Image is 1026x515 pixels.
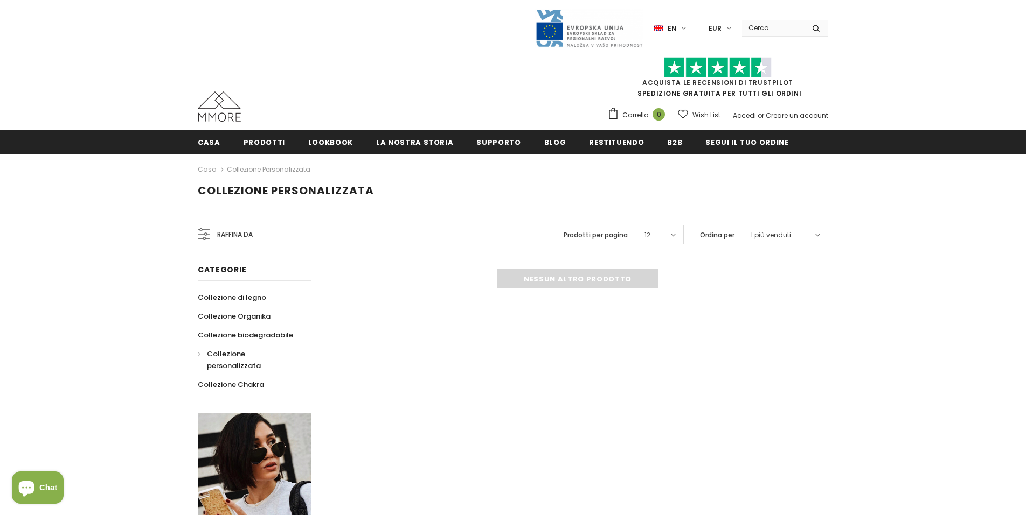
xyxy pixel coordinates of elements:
span: Collezione personalizzata [198,183,374,198]
span: Raffina da [217,229,253,241]
img: Javni Razpis [535,9,643,48]
a: Segui il tuo ordine [705,130,788,154]
a: Carrello 0 [607,107,670,123]
a: Collezione biodegradabile [198,326,293,344]
input: Search Site [742,20,804,36]
a: supporto [476,130,521,154]
span: La nostra storia [376,137,453,147]
span: or [758,111,764,120]
span: supporto [476,137,521,147]
img: i-lang-1.png [654,24,663,33]
a: B2B [667,130,682,154]
a: Collezione di legno [198,288,266,307]
span: Collezione di legno [198,292,266,302]
span: Collezione biodegradabile [198,330,293,340]
span: Categorie [198,264,246,275]
a: Collezione personalizzata [227,165,310,174]
a: Casa [198,163,217,176]
label: Ordina per [700,230,734,241]
a: Collezione personalizzata [198,344,299,375]
a: Accedi [733,111,756,120]
span: Restituendo [589,137,644,147]
a: Collezione Organika [198,307,271,326]
a: Blog [544,130,566,154]
span: Prodotti [244,137,285,147]
span: 0 [653,108,665,121]
label: Prodotti per pagina [564,230,628,241]
span: Wish List [692,110,720,121]
a: Wish List [678,105,720,124]
span: Collezione personalizzata [207,349,261,371]
span: B2B [667,137,682,147]
span: 12 [644,230,650,241]
a: Casa [198,130,220,154]
span: en [668,23,676,34]
inbox-online-store-chat: Shopify online store chat [9,471,67,506]
span: Lookbook [308,137,353,147]
img: Casi MMORE [198,91,241,122]
span: Collezione Chakra [198,379,264,390]
a: Collezione Chakra [198,375,264,394]
a: Acquista le recensioni di TrustPilot [642,78,793,87]
a: Restituendo [589,130,644,154]
a: La nostra storia [376,130,453,154]
span: Carrello [622,110,648,121]
span: I più venduti [751,230,791,241]
span: SPEDIZIONE GRATUITA PER TUTTI GLI ORDINI [607,62,828,98]
span: Blog [544,137,566,147]
span: EUR [709,23,722,34]
a: Creare un account [766,111,828,120]
span: Casa [198,137,220,147]
img: Fidati di Pilot Stars [664,57,772,78]
a: Javni Razpis [535,23,643,32]
span: Segui il tuo ordine [705,137,788,147]
a: Prodotti [244,130,285,154]
span: Collezione Organika [198,311,271,321]
a: Lookbook [308,130,353,154]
